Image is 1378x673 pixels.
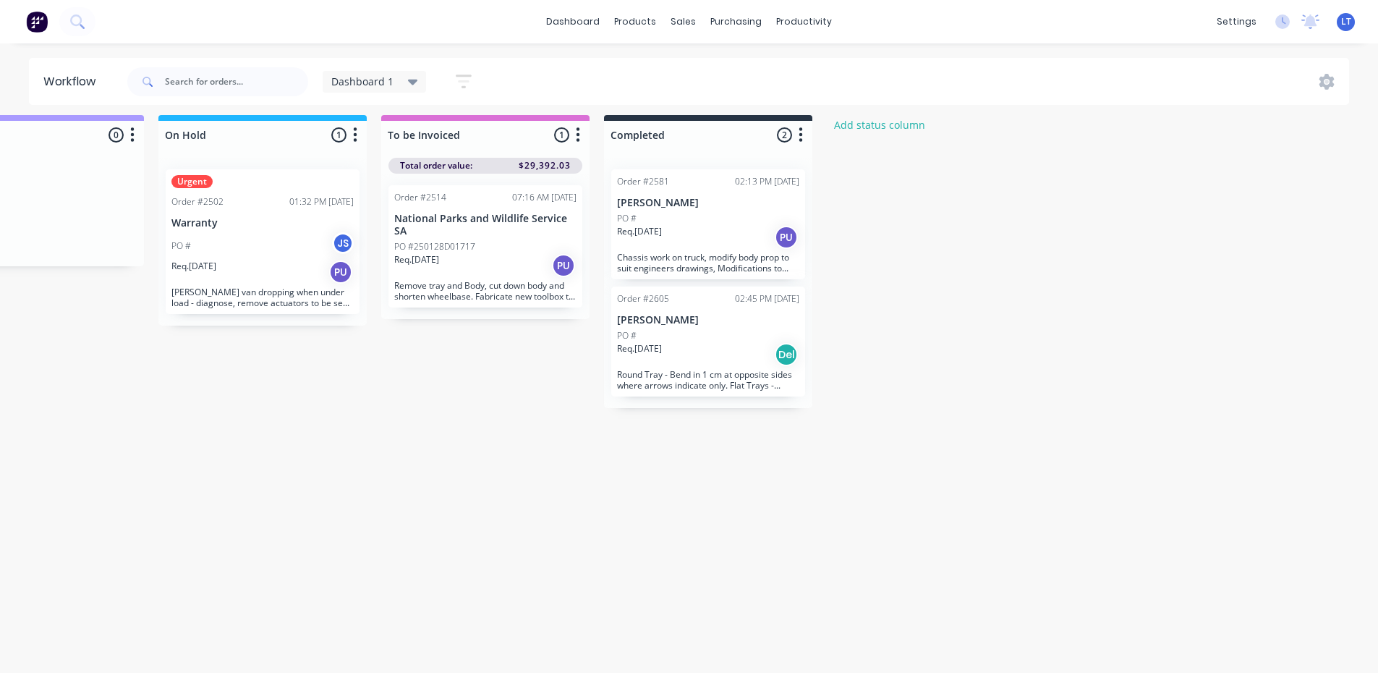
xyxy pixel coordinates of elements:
p: PO # [171,240,191,253]
p: National Parks and Wildlife Service SA [394,213,577,237]
div: JS [332,232,354,254]
div: PU [329,261,352,284]
p: Req. [DATE] [394,253,439,266]
p: Req. [DATE] [617,225,662,238]
div: Del [775,343,798,366]
div: Order #2514 [394,191,446,204]
a: dashboard [539,11,607,33]
div: Workflow [43,73,103,90]
button: Add status column [827,115,933,135]
p: PO #250128D01717 [394,240,475,253]
div: settings [1209,11,1264,33]
div: productivity [769,11,839,33]
span: $29,392.03 [519,159,571,172]
div: Order #2581 [617,175,669,188]
span: Dashboard 1 [331,74,394,89]
div: products [607,11,663,33]
p: Warranty [171,217,354,229]
p: PO # [617,329,637,342]
p: [PERSON_NAME] [617,197,799,209]
p: [PERSON_NAME] [617,314,799,326]
input: Search for orders... [165,67,308,96]
div: Order #2502 [171,195,224,208]
p: Remove tray and Body, cut down body and shorten wheelbase. Fabricate new toolbox to fit on tray t... [394,280,577,302]
p: Req. [DATE] [617,342,662,355]
div: 07:16 AM [DATE] [512,191,577,204]
div: Order #251407:16 AM [DATE]National Parks and Wildlife Service SAPO #250128D01717Req.[DATE]PURemov... [388,185,582,308]
div: 01:32 PM [DATE] [289,195,354,208]
div: 02:45 PM [DATE] [735,292,799,305]
div: 02:13 PM [DATE] [735,175,799,188]
div: PU [775,226,798,249]
div: Order #2605 [617,292,669,305]
span: LT [1341,15,1351,28]
span: Total order value: [400,159,472,172]
div: Order #258102:13 PM [DATE][PERSON_NAME]PO #Req.[DATE]PUChassis work on truck, modify body prop to... [611,169,805,279]
p: [PERSON_NAME] van dropping when under load - diagnose, remove actuators to be sent away for repai... [171,287,354,308]
div: Urgent [171,175,213,188]
img: Factory [26,11,48,33]
p: Round Tray - Bend in 1 cm at opposite sides where arrows indicate only. Flat Trays - reduce width... [617,369,799,391]
div: purchasing [703,11,769,33]
div: Order #260502:45 PM [DATE][PERSON_NAME]PO #Req.[DATE]DelRound Tray - Bend in 1 cm at opposite sid... [611,287,805,397]
div: PU [552,254,575,277]
p: PO # [617,212,637,225]
div: sales [663,11,703,33]
div: UrgentOrder #250201:32 PM [DATE]WarrantyPO #JSReq.[DATE]PU[PERSON_NAME] van dropping when under l... [166,169,360,314]
p: Req. [DATE] [171,260,216,273]
p: Chassis work on truck, modify body prop to suit engineers drawings, Modifications to tailgate to ... [617,252,799,274]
